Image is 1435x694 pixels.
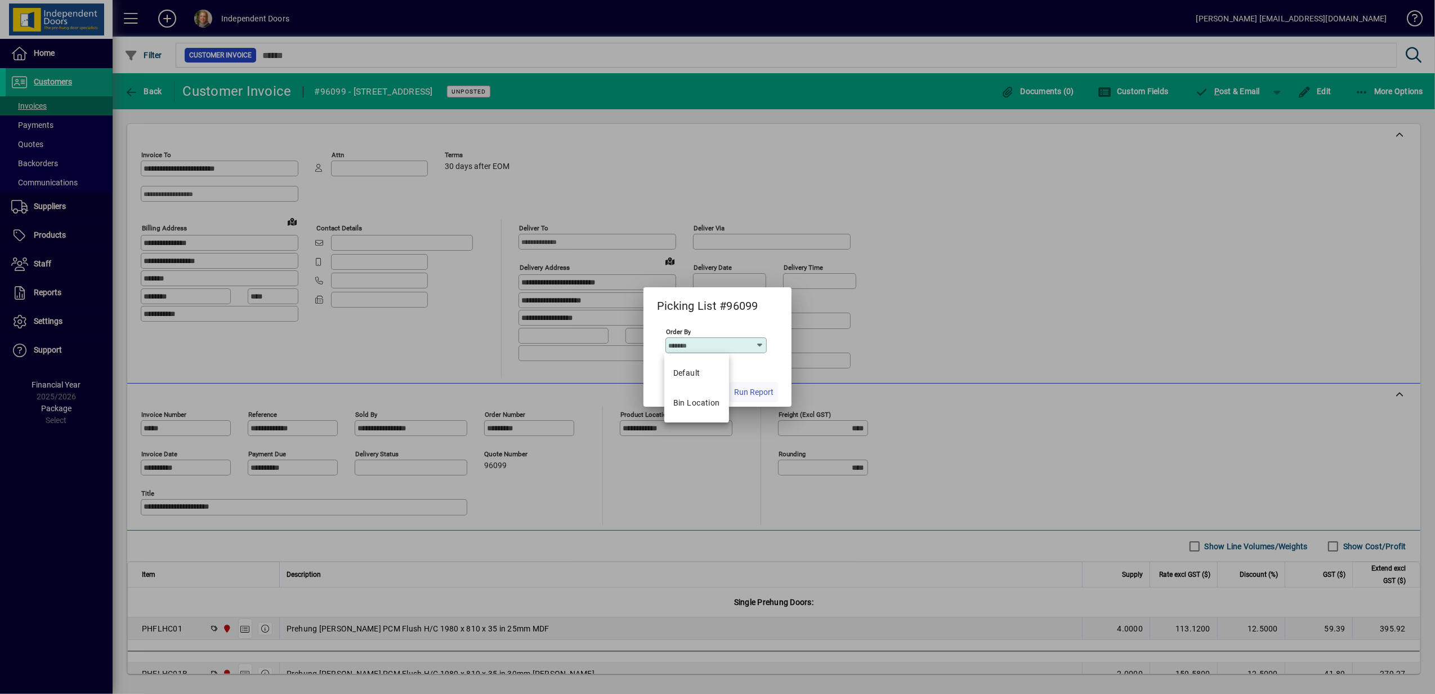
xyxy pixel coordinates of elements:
[643,287,772,315] h2: Picking List #96099
[666,328,691,336] mat-label: Order By
[734,386,774,398] span: Run Report
[673,397,720,409] div: Bin Location
[730,382,778,402] button: Run Report
[664,388,729,418] mat-option: Bin Location
[673,367,700,379] span: Default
